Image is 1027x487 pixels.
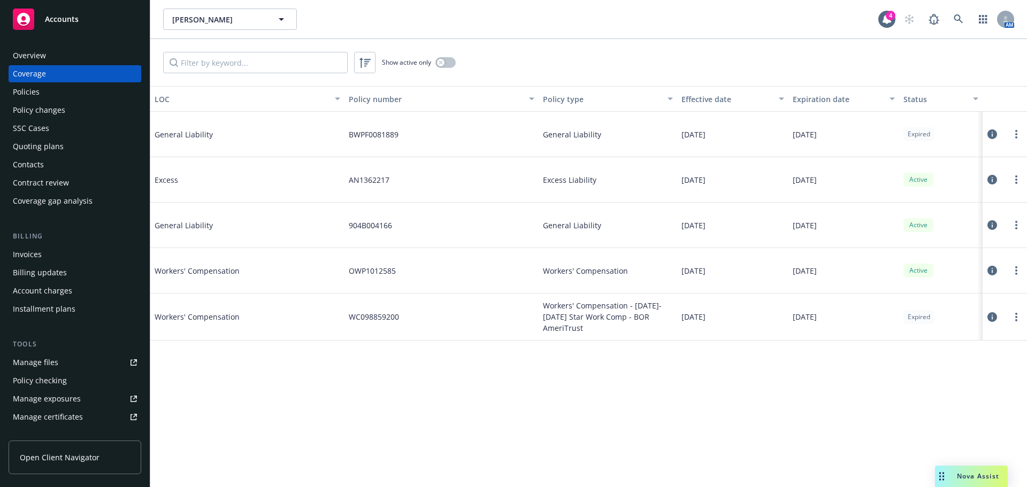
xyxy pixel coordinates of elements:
[155,311,315,322] span: Workers' Compensation
[155,174,315,185] span: Excess
[908,312,930,322] span: Expired
[793,129,817,140] span: [DATE]
[1010,173,1023,186] a: more
[9,231,141,242] div: Billing
[681,311,706,322] span: [DATE]
[349,174,389,185] span: AN1362217
[543,174,596,185] span: Excess Liability
[13,174,69,191] div: Contract review
[9,83,141,101] a: Policies
[13,156,44,173] div: Contacts
[935,466,1008,487] button: Nova Assist
[13,300,75,318] div: Installment plans
[13,138,64,155] div: Quoting plans
[13,120,49,137] div: SSC Cases
[681,129,706,140] span: [DATE]
[886,11,895,20] div: 4
[793,174,817,185] span: [DATE]
[899,9,920,30] a: Start snowing
[13,246,42,263] div: Invoices
[155,220,315,231] span: General Liability
[349,220,392,231] span: 904B004166
[793,94,883,105] div: Expiration date
[972,9,994,30] a: Switch app
[9,427,141,444] a: Manage claims
[13,102,65,119] div: Policy changes
[543,220,601,231] span: General Liability
[150,86,344,112] button: LOC
[908,129,930,139] span: Expired
[543,300,673,334] span: Workers' Compensation - [DATE]-[DATE] Star Work Comp - BOR AmeriTrust
[13,83,40,101] div: Policies
[172,14,265,25] span: [PERSON_NAME]
[677,86,788,112] button: Effective date
[9,264,141,281] a: Billing updates
[163,9,297,30] button: [PERSON_NAME]
[788,86,899,112] button: Expiration date
[908,266,929,275] span: Active
[9,339,141,350] div: Tools
[1010,128,1023,141] a: more
[9,120,141,137] a: SSC Cases
[9,47,141,64] a: Overview
[681,265,706,276] span: [DATE]
[793,311,817,322] span: [DATE]
[539,86,677,112] button: Policy type
[923,9,945,30] a: Report a Bug
[155,94,328,105] div: LOC
[349,265,396,276] span: OWP1012585
[681,94,772,105] div: Effective date
[13,427,67,444] div: Manage claims
[13,390,81,407] div: Manage exposures
[899,86,983,112] button: Status
[13,192,93,210] div: Coverage gap analysis
[543,129,601,140] span: General Liability
[9,372,141,389] a: Policy checking
[903,94,967,105] div: Status
[681,220,706,231] span: [DATE]
[1010,311,1023,323] a: more
[9,354,141,371] a: Manage files
[349,311,399,322] span: WC098859200
[13,65,46,82] div: Coverage
[9,246,141,263] a: Invoices
[13,372,67,389] div: Policy checking
[13,354,58,371] div: Manage files
[13,264,67,281] div: Billing updates
[957,471,999,481] span: Nova Assist
[9,156,141,173] a: Contacts
[163,52,348,73] input: Filter by keyword...
[9,4,141,34] a: Accounts
[349,129,398,140] span: BWPF0081889
[9,65,141,82] a: Coverage
[681,174,706,185] span: [DATE]
[155,129,315,140] span: General Liability
[543,94,661,105] div: Policy type
[1010,219,1023,231] a: more
[349,94,523,105] div: Policy number
[9,408,141,426] a: Manage certificates
[1010,264,1023,277] a: more
[935,466,948,487] div: Drag to move
[9,192,141,210] a: Coverage gap analysis
[45,15,79,24] span: Accounts
[9,174,141,191] a: Contract review
[793,265,817,276] span: [DATE]
[13,47,46,64] div: Overview
[13,408,83,426] div: Manage certificates
[543,265,628,276] span: Workers' Compensation
[908,220,929,230] span: Active
[155,265,315,276] span: Workers' Compensation
[9,390,141,407] a: Manage exposures
[9,300,141,318] a: Installment plans
[20,452,99,463] span: Open Client Navigator
[793,220,817,231] span: [DATE]
[382,58,431,67] span: Show active only
[13,282,72,299] div: Account charges
[9,102,141,119] a: Policy changes
[908,175,929,184] span: Active
[344,86,539,112] button: Policy number
[948,9,969,30] a: Search
[9,282,141,299] a: Account charges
